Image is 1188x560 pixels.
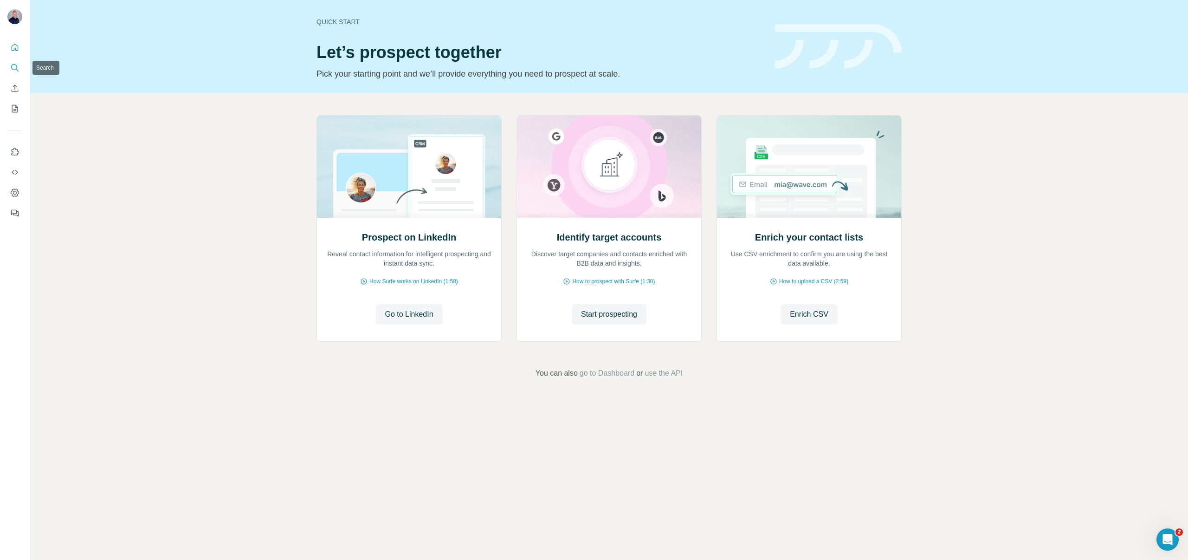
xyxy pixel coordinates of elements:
[316,43,764,62] h1: Let’s prospect together
[375,304,442,325] button: Go to LinkedIn
[517,116,702,218] img: Identify target accounts
[779,277,848,286] span: How to upload a CSV (2:59)
[526,249,692,268] p: Discover target companies and contacts enriched with B2B data and insights.
[581,309,637,320] span: Start prospecting
[1156,528,1179,551] iframe: Intercom live chat
[790,309,828,320] span: Enrich CSV
[536,368,578,379] span: You can also
[7,100,22,117] button: My lists
[557,231,662,244] h2: Identify target accounts
[717,116,902,218] img: Enrich your contact lists
[362,231,456,244] h2: Prospect on LinkedIn
[726,249,892,268] p: Use CSV enrichment to confirm you are using the best data available.
[316,17,764,26] div: Quick start
[775,24,902,69] img: banner
[7,184,22,201] button: Dashboard
[316,116,502,218] img: Prospect on LinkedIn
[781,304,838,325] button: Enrich CSV
[7,59,22,76] button: Search
[580,368,634,379] button: go to Dashboard
[755,231,863,244] h2: Enrich your contact lists
[326,249,492,268] p: Reveal contact information for intelligent prospecting and instant data sync.
[572,304,646,325] button: Start prospecting
[7,80,22,97] button: Enrich CSV
[636,368,643,379] span: or
[7,164,22,181] button: Use Surfe API
[572,277,655,286] span: How to prospect with Surfe (1:30)
[7,143,22,160] button: Use Surfe on LinkedIn
[1175,528,1183,536] span: 2
[385,309,433,320] span: Go to LinkedIn
[7,205,22,221] button: Feedback
[645,368,683,379] button: use the API
[7,9,22,24] img: Avatar
[369,277,458,286] span: How Surfe works on LinkedIn (1:58)
[316,67,764,80] p: Pick your starting point and we’ll provide everything you need to prospect at scale.
[7,39,22,56] button: Quick start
